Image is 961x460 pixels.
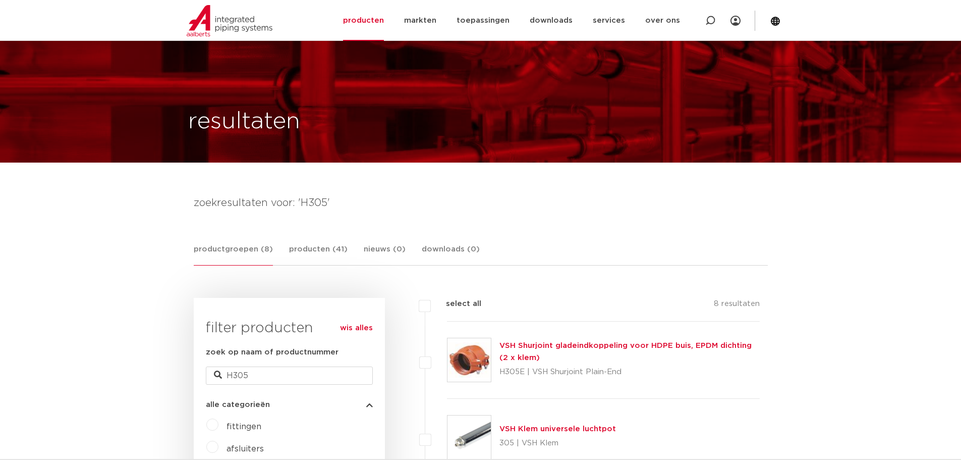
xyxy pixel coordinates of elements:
[206,401,373,408] button: alle categorieën
[206,367,373,385] input: zoeken
[499,342,752,362] a: VSH Shurjoint gladeindkoppeling voor HDPE buis, EPDM dichting (2 x klem)
[194,195,768,211] h4: zoekresultaten voor: 'H305'
[289,243,348,265] a: producten (41)
[227,445,264,453] a: afsluiters
[714,298,760,314] p: 8 resultaten
[227,423,261,431] a: fittingen
[447,416,491,459] img: Thumbnail for VSH Klem universele luchtpot
[206,318,373,338] h3: filter producten
[194,243,273,266] a: productgroepen (8)
[188,106,300,138] h1: resultaten
[499,425,616,433] a: VSH Klem universele luchtpot
[431,298,481,310] label: select all
[422,243,480,265] a: downloads (0)
[447,338,491,382] img: Thumbnail for VSH Shurjoint gladeindkoppeling voor HDPE buis, EPDM dichting (2 x klem)
[499,364,760,380] p: H305E | VSH Shurjoint Plain-End
[206,346,338,359] label: zoek op naam of productnummer
[206,401,270,408] span: alle categorieën
[364,243,406,265] a: nieuws (0)
[340,322,373,334] a: wis alles
[499,435,616,451] p: 305 | VSH Klem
